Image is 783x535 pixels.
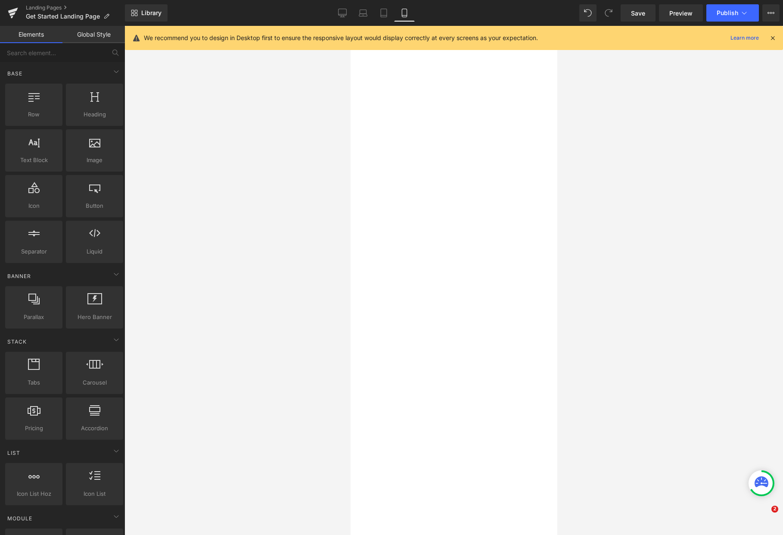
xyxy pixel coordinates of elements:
span: Accordion [68,424,121,433]
span: Icon [8,201,60,210]
button: Redo [600,4,617,22]
a: Global Style [62,26,125,43]
span: Preview [669,9,693,18]
span: Stack [6,338,28,346]
a: New Library [125,4,168,22]
a: Mobile [394,4,415,22]
span: 2 [771,506,778,513]
a: Landing Pages [26,4,125,11]
a: Preview [659,4,703,22]
span: Module [6,514,33,522]
span: Pricing [8,424,60,433]
span: Liquid [68,247,121,256]
button: Undo [579,4,597,22]
span: Parallax [8,313,60,322]
span: Get Started Landing Page [26,13,100,20]
span: Base [6,69,23,78]
span: Hero Banner [68,313,121,322]
iframe: To enrich screen reader interactions, please activate Accessibility in Grammarly extension settings [351,26,557,535]
a: Desktop [332,4,353,22]
span: Library [141,9,162,17]
span: Icon List [68,489,121,498]
a: Learn more [727,33,762,43]
span: Publish [717,9,738,16]
span: Image [68,156,121,165]
a: Laptop [353,4,373,22]
span: Heading [68,110,121,119]
a: Tablet [373,4,394,22]
button: More [762,4,780,22]
span: Save [631,9,645,18]
span: Button [68,201,121,210]
iframe: Intercom live chat [754,506,774,526]
button: Publish [706,4,759,22]
span: Row [8,110,60,119]
span: Carousel [68,378,121,387]
span: Tabs [8,378,60,387]
span: Icon List Hoz [8,489,60,498]
span: Separator [8,247,60,256]
span: Banner [6,272,32,280]
span: Text Block [8,156,60,165]
p: We recommend you to design in Desktop first to ensure the responsive layout would display correct... [144,33,538,43]
span: List [6,449,21,457]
